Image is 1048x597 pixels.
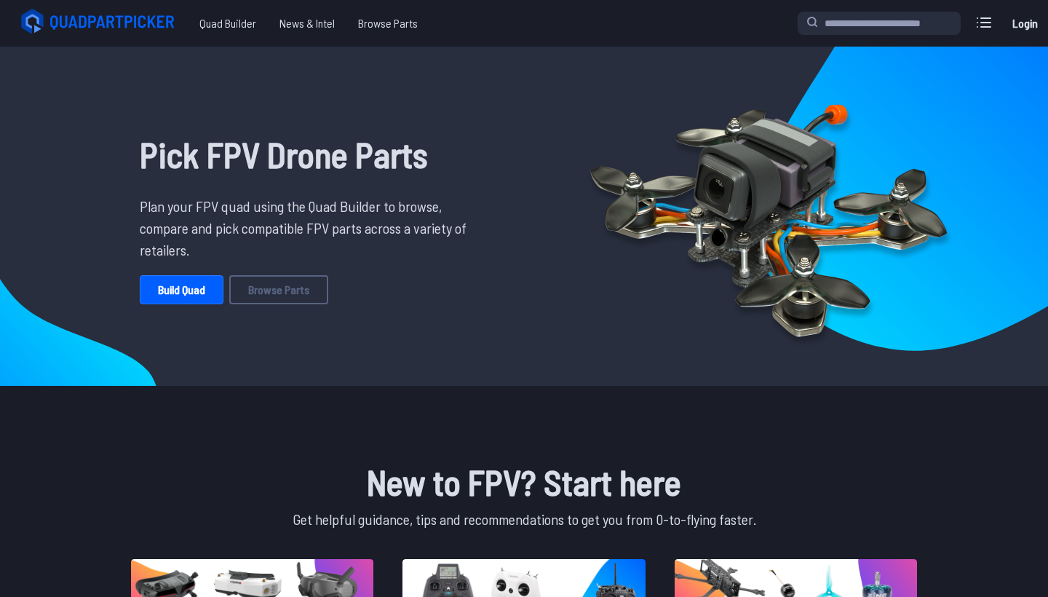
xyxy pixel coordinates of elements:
a: Browse Parts [346,9,429,38]
p: Get helpful guidance, tips and recommendations to get you from 0-to-flying faster. [128,508,920,530]
img: Quadcopter [559,71,978,362]
p: Plan your FPV quad using the Quad Builder to browse, compare and pick compatible FPV parts across... [140,195,477,261]
a: Browse Parts [229,275,328,304]
a: News & Intel [268,9,346,38]
h1: New to FPV? Start here [128,456,920,508]
a: Build Quad [140,275,223,304]
a: Quad Builder [188,9,268,38]
h1: Pick FPV Drone Parts [140,128,477,181]
a: Login [1007,9,1042,38]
